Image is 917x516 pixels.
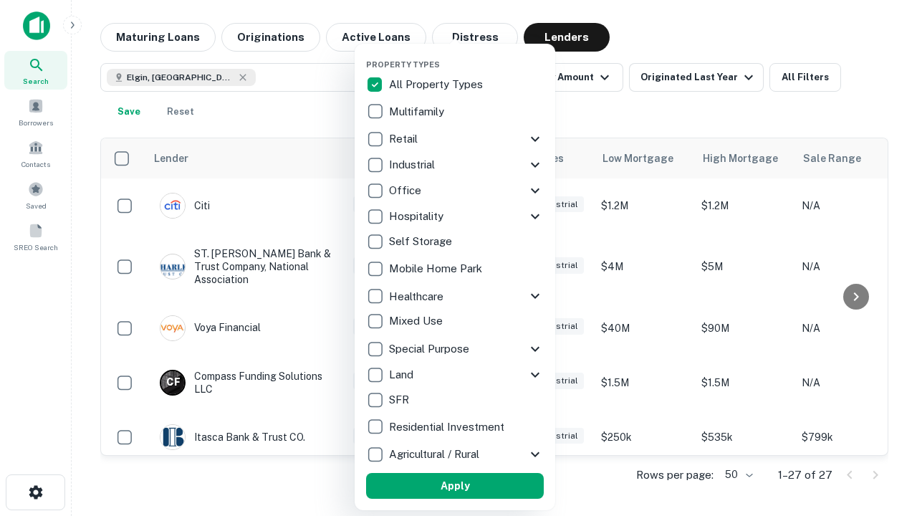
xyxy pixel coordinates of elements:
[366,178,544,204] div: Office
[389,419,507,436] p: Residential Investment
[389,76,486,93] p: All Property Types
[366,283,544,309] div: Healthcare
[366,362,544,388] div: Land
[366,60,440,69] span: Property Types
[389,366,416,383] p: Land
[366,126,544,152] div: Retail
[389,260,485,277] p: Mobile Home Park
[389,208,446,225] p: Hospitality
[389,312,446,330] p: Mixed Use
[389,103,447,120] p: Multifamily
[845,355,917,424] iframe: Chat Widget
[366,336,544,362] div: Special Purpose
[366,441,544,467] div: Agricultural / Rural
[389,288,446,305] p: Healthcare
[389,446,482,463] p: Agricultural / Rural
[389,156,438,173] p: Industrial
[366,473,544,499] button: Apply
[389,391,412,408] p: SFR
[389,182,424,199] p: Office
[366,152,544,178] div: Industrial
[389,340,472,358] p: Special Purpose
[389,130,421,148] p: Retail
[389,233,455,250] p: Self Storage
[366,204,544,229] div: Hospitality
